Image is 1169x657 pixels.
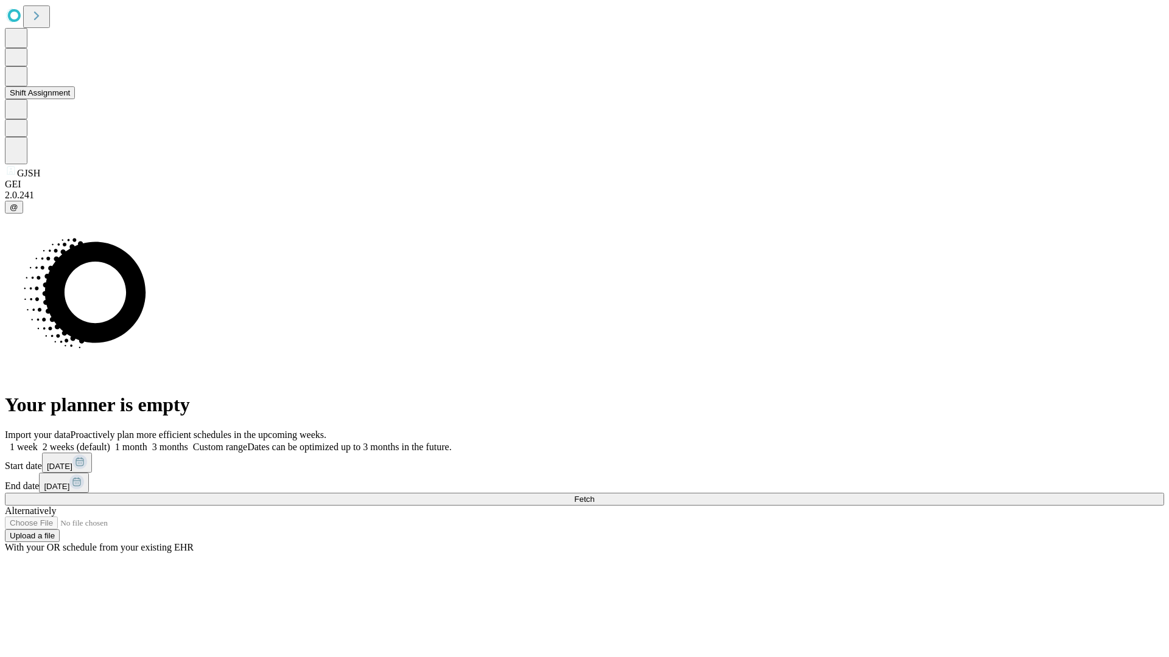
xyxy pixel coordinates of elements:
[47,462,72,471] span: [DATE]
[10,442,38,452] span: 1 week
[5,542,194,552] span: With your OR schedule from your existing EHR
[5,190,1164,201] div: 2.0.241
[5,394,1164,416] h1: Your planner is empty
[5,429,71,440] span: Import your data
[42,453,92,473] button: [DATE]
[574,495,594,504] span: Fetch
[71,429,326,440] span: Proactively plan more efficient schedules in the upcoming weeks.
[115,442,147,452] span: 1 month
[5,453,1164,473] div: Start date
[43,442,110,452] span: 2 weeks (default)
[44,482,69,491] span: [DATE]
[5,473,1164,493] div: End date
[152,442,188,452] span: 3 months
[247,442,451,452] span: Dates can be optimized up to 3 months in the future.
[39,473,89,493] button: [DATE]
[5,86,75,99] button: Shift Assignment
[5,493,1164,506] button: Fetch
[5,506,56,516] span: Alternatively
[5,179,1164,190] div: GEI
[5,201,23,214] button: @
[193,442,247,452] span: Custom range
[17,168,40,178] span: GJSH
[5,529,60,542] button: Upload a file
[10,203,18,212] span: @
